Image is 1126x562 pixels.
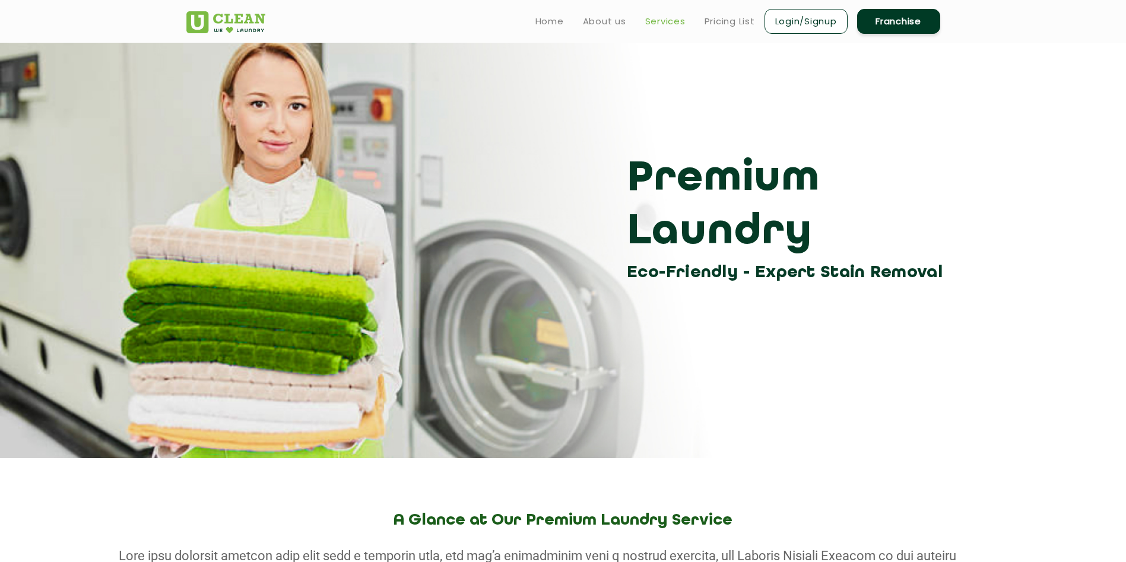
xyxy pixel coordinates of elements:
a: Home [535,14,564,28]
h3: Eco-Friendly - Expert Stain Removal [627,259,949,286]
img: UClean Laundry and Dry Cleaning [186,11,265,33]
a: Login/Signup [765,9,848,34]
a: Pricing List [705,14,755,28]
h3: Premium Laundry [627,153,949,259]
a: About us [583,14,626,28]
a: Franchise [857,9,940,34]
a: Services [645,14,686,28]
